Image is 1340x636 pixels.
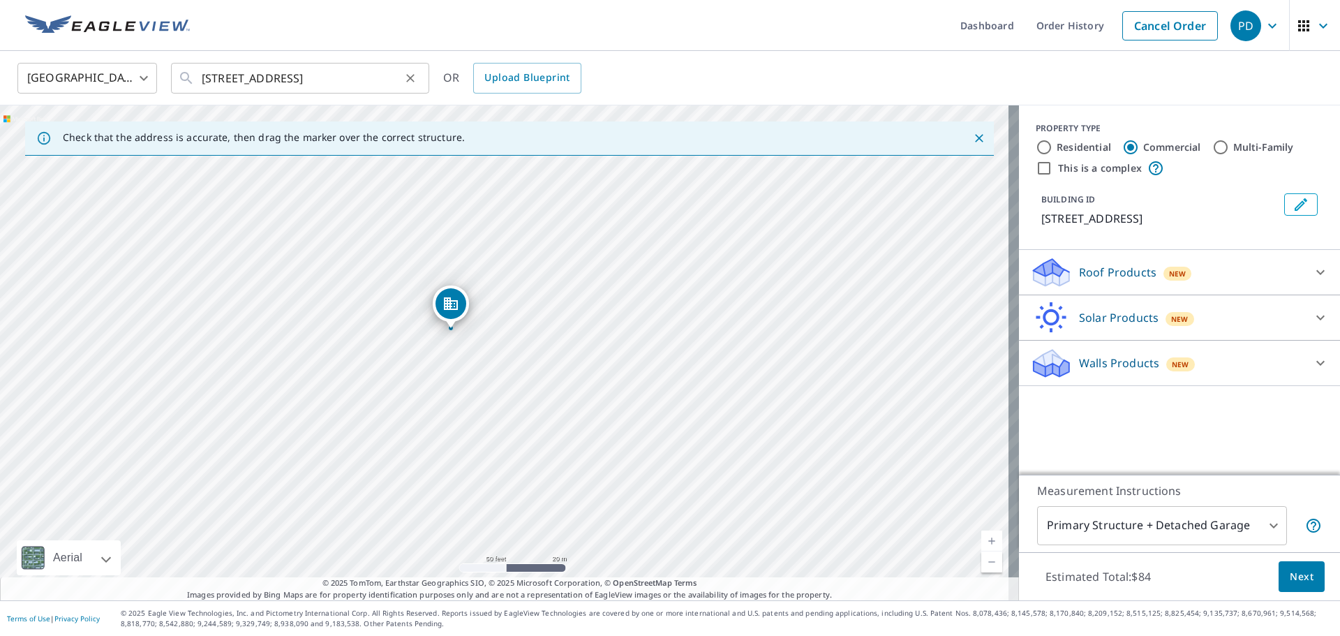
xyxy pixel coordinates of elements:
div: Aerial [17,540,121,575]
div: [GEOGRAPHIC_DATA] [17,59,157,98]
p: Solar Products [1079,309,1159,326]
div: Solar ProductsNew [1030,301,1329,334]
p: [STREET_ADDRESS] [1041,210,1279,227]
span: Your report will include the primary structure and a detached garage if one exists. [1305,517,1322,534]
img: EV Logo [25,15,190,36]
p: | [7,614,100,623]
div: PD [1230,10,1261,41]
span: New [1171,313,1189,325]
span: New [1169,268,1186,279]
input: Search by address or latitude-longitude [202,59,401,98]
a: Current Level 19, Zoom Out [981,552,1002,572]
p: Estimated Total: $84 [1034,561,1162,592]
div: Walls ProductsNew [1030,346,1329,380]
button: Close [970,129,988,147]
a: Privacy Policy [54,614,100,623]
a: OpenStreetMap [613,577,671,588]
span: Next [1290,568,1313,586]
p: Walls Products [1079,355,1159,371]
a: Current Level 19, Zoom In [981,531,1002,552]
div: Roof ProductsNew [1030,256,1329,289]
p: Roof Products [1079,264,1156,281]
button: Edit building 1 [1284,193,1318,216]
div: Primary Structure + Detached Garage [1037,506,1287,545]
div: OR [443,63,581,94]
a: Terms of Use [7,614,50,623]
span: © 2025 TomTom, Earthstar Geographics SIO, © 2025 Microsoft Corporation, © [322,577,697,589]
p: © 2025 Eagle View Technologies, Inc. and Pictometry International Corp. All Rights Reserved. Repo... [121,608,1333,629]
span: Upload Blueprint [484,69,569,87]
p: BUILDING ID [1041,193,1095,205]
button: Clear [401,68,420,88]
span: New [1172,359,1189,370]
label: Multi-Family [1233,140,1294,154]
div: Dropped pin, building 1, Commercial property, 3834 Steppes Ct Falls Church, VA 22041 [433,286,469,329]
label: This is a complex [1058,161,1142,175]
a: Terms [674,577,697,588]
a: Cancel Order [1122,11,1218,40]
button: Next [1279,561,1325,593]
label: Residential [1057,140,1111,154]
p: Check that the address is accurate, then drag the marker over the correct structure. [63,131,465,144]
p: Measurement Instructions [1037,482,1322,499]
label: Commercial [1143,140,1201,154]
div: PROPERTY TYPE [1036,122,1323,135]
a: Upload Blueprint [473,63,581,94]
div: Aerial [49,540,87,575]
